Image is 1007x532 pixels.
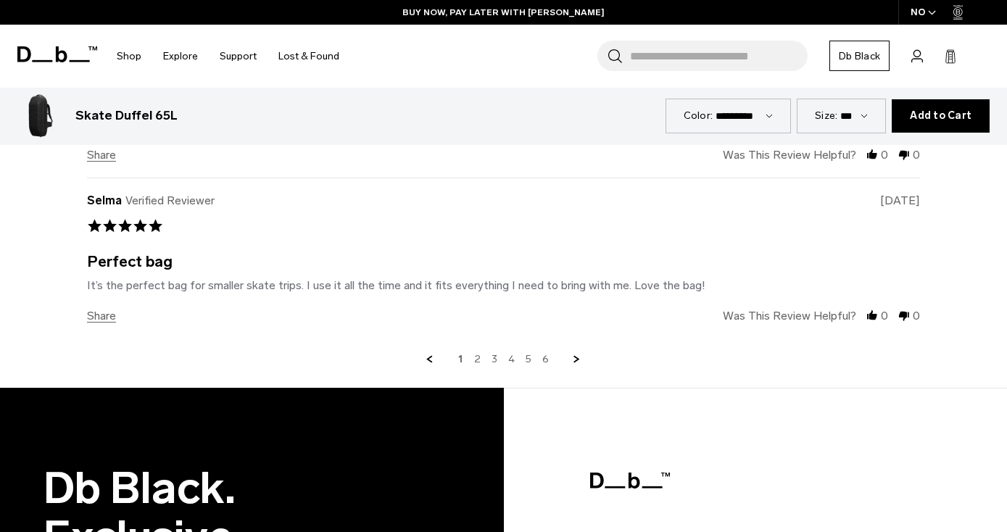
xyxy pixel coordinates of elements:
div: vote down Review by Selma on 7 Mar 2025 [898,309,911,323]
span: share [87,149,116,162]
a: Explore [163,30,198,82]
a: Lost & Found [278,30,339,82]
a: BUY NOW, PAY LATER WITH [PERSON_NAME] [402,6,605,19]
a: Db Black [829,41,890,71]
a: Goto Page 3 [492,353,497,366]
a: Support [220,30,257,82]
img: Skate Duffel 65L [17,93,64,139]
span: 0 [881,309,888,322]
span: share [87,310,118,323]
a: Goto Page 2 [474,353,481,366]
div: vote down Review by Elias on 8 Mar 2025 [898,149,911,162]
nav: Main Navigation [106,25,350,88]
span: share [87,309,116,323]
a: Next Page [571,353,584,366]
span: Verified Reviewer [125,194,215,207]
span: Was this review helpful? [723,149,856,161]
span: 0 [913,309,920,322]
a: Shop [117,30,141,82]
a: Previous Page [423,353,436,366]
button: Add to Cart [892,99,990,133]
a: Goto Page 6 [542,353,549,366]
div: It’s the perfect bag for smaller skate trips. I use it all the time and it fits everything I need... [87,278,705,292]
div: vote up Review by Selma on 7 Mar 2025 [866,309,879,323]
span: Add to Cart [910,110,971,122]
h3: Skate Duffel 65L [75,107,178,125]
div: vote up Review by Elias on 8 Mar 2025 [866,149,879,162]
span: Was this review helpful? [723,309,856,322]
span: 0 [881,149,888,161]
label: Size: [815,108,837,123]
div: Perfect bag [87,255,173,267]
span: share [87,149,118,162]
span: Selma [87,194,122,207]
a: Page 1, Current Page [458,353,463,366]
a: Goto Page 5 [526,353,531,366]
label: Color: [684,108,713,123]
span: review date 03/07/25 [880,194,920,207]
a: Goto Page 4 [508,353,515,366]
span: 0 [913,149,920,161]
nav: Browse next and previous reviews [87,353,920,366]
